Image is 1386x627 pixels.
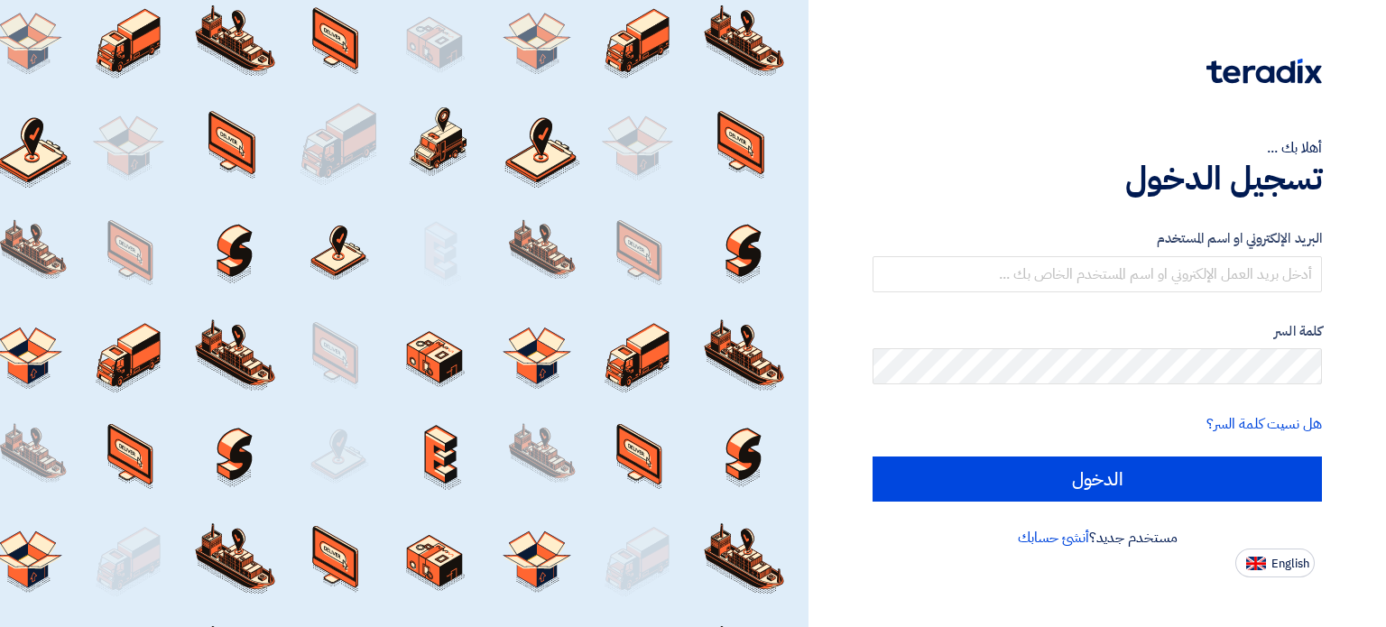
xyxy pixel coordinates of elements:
[873,256,1322,292] input: أدخل بريد العمل الإلكتروني او اسم المستخدم الخاص بك ...
[873,527,1322,549] div: مستخدم جديد؟
[1235,549,1315,577] button: English
[873,137,1322,159] div: أهلا بك ...
[873,321,1322,342] label: كلمة السر
[873,456,1322,502] input: الدخول
[1206,59,1322,84] img: Teradix logo
[1246,557,1266,570] img: en-US.png
[1206,413,1322,435] a: هل نسيت كلمة السر؟
[1271,558,1309,570] span: English
[1018,527,1089,549] a: أنشئ حسابك
[873,228,1322,249] label: البريد الإلكتروني او اسم المستخدم
[873,159,1322,198] h1: تسجيل الدخول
